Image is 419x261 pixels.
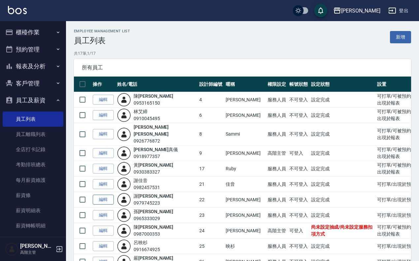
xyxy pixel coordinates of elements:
a: 考勤排班總表 [3,157,63,172]
div: 0979745223 [134,200,173,207]
img: user-login-man-human-body-mobile-person-512.png [117,93,131,107]
td: 22 [198,192,224,208]
th: 設計師編號 [198,77,224,92]
button: 報表及分析 [3,58,63,75]
img: user-login-man-human-body-mobile-person-512.png [117,239,131,253]
td: 設定完成 [309,161,375,177]
td: 可登入 [288,223,309,239]
a: 編輯 [93,195,114,205]
a: 孫[PERSON_NAME] [134,209,173,214]
a: 呂映杉 [134,240,147,245]
a: 謝[PERSON_NAME] [134,193,173,199]
td: 不可登入 [288,208,309,223]
a: 編輯 [93,95,114,105]
h3: 員工列表 [74,36,130,45]
a: 陳[PERSON_NAME] [134,224,173,230]
a: 編輯 [93,164,114,174]
td: 不可登入 [288,192,309,208]
td: 服務人員 [266,177,288,192]
h2: Employee Management List [74,29,130,33]
td: [PERSON_NAME] [224,223,266,239]
h5: [PERSON_NAME] [20,243,54,249]
a: 嚴[PERSON_NAME] [134,255,173,261]
td: 6 [198,108,224,123]
div: 0987000353 [134,231,173,238]
a: 員工列表 [3,112,63,127]
a: 員工離職列表 [3,127,63,142]
a: [PERSON_NAME]真儀 [134,147,178,152]
td: 高階主管 [266,223,288,239]
button: [PERSON_NAME] [331,4,383,17]
td: 不可登入 [288,161,309,177]
td: [PERSON_NAME] [224,92,266,108]
th: 暱稱 [224,77,266,92]
td: 設定完成 [309,177,375,192]
td: 服務人員 [266,208,288,223]
a: 編輯 [93,226,114,236]
button: 預約管理 [3,41,63,58]
img: Logo [8,6,27,14]
td: 不可登入 [288,123,309,146]
a: 謝佳音 [134,178,147,183]
div: 0910045495 [134,115,160,122]
button: 客戶管理 [3,75,63,92]
td: Ruby [224,161,266,177]
img: user-login-man-human-body-mobile-person-512.png [117,208,131,222]
td: 設定完成 [309,108,375,123]
a: 黃[PERSON_NAME] [134,162,173,168]
a: 薪資條 [3,188,63,203]
td: 不可登入 [288,92,309,108]
td: 17 [198,161,224,177]
button: 員工及薪資 [3,92,63,109]
th: 操作 [91,77,115,92]
td: 映杉 [224,239,266,254]
a: [PERSON_NAME][PERSON_NAME] [134,124,169,137]
img: user-login-man-human-body-mobile-person-512.png [117,193,131,207]
td: 9 [198,146,224,161]
div: 0982457531 [134,184,160,191]
td: 服務人員 [266,192,288,208]
td: 設定完成 [309,192,375,208]
th: 帳號狀態 [288,77,309,92]
td: 設定完成 [309,146,375,161]
td: 25 [198,239,224,254]
img: user-login-man-human-body-mobile-person-512.png [117,127,131,141]
img: user-login-man-human-body-mobile-person-512.png [117,108,131,122]
div: 0926776872 [134,138,196,145]
a: 編輯 [93,241,114,251]
button: 櫃檯作業 [3,24,63,41]
td: [PERSON_NAME] [224,192,266,208]
a: 薪資轉帳明細 [3,218,63,233]
td: 設定完成 [309,92,375,108]
a: 全店打卡記錄 [3,142,63,157]
td: 不可登入 [288,177,309,192]
td: 可登入 [288,146,309,161]
td: 服務人員 [266,108,288,123]
button: save [314,4,327,17]
span: 所有員工 [82,64,403,71]
img: user-login-man-human-body-mobile-person-512.png [117,224,131,238]
td: 21 [198,177,224,192]
td: 設定完成 [309,208,375,223]
th: 設定狀態 [309,77,375,92]
td: [PERSON_NAME] [224,208,266,223]
th: 姓名/電話 [115,77,198,92]
div: 0916674925 [134,246,160,253]
td: 8 [198,123,224,146]
a: 林艾締 [134,109,147,114]
th: 權限設定 [266,77,288,92]
td: 服務人員 [266,161,288,177]
td: 24 [198,223,224,239]
td: [PERSON_NAME] [224,108,266,123]
td: 設定完成 [309,123,375,146]
td: 佳音 [224,177,266,192]
div: 0965333029 [134,215,173,222]
a: 陳[PERSON_NAME] [134,93,173,99]
p: 共 17 筆, 1 / 17 [74,50,411,56]
a: 薪資明細表 [3,203,63,218]
a: 編輯 [93,148,114,158]
a: 編輯 [93,129,114,139]
div: 0918977357 [134,153,178,160]
a: 編輯 [93,110,114,120]
td: 服務人員 [266,123,288,146]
